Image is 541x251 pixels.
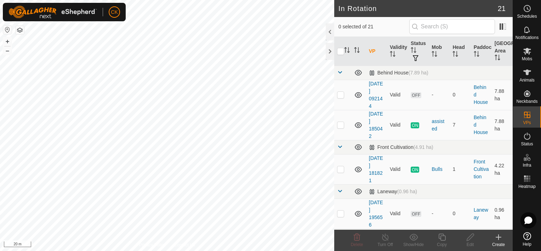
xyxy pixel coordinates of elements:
td: 0 [450,80,471,110]
p-sorticon: Activate to sort [411,48,416,54]
p-sorticon: Activate to sort [354,48,360,54]
span: (0.96 ha) [397,189,417,194]
div: Copy [428,241,456,248]
span: (7.89 ha) [409,70,428,76]
a: Behind House [474,115,488,135]
div: assisted [432,118,447,133]
span: Animals [519,78,535,82]
span: Neckbands [516,99,537,104]
span: OFF [411,92,421,98]
a: [DATE] 185042 [369,111,383,139]
td: 0.96 ha [492,199,513,229]
a: Privacy Policy [139,242,166,248]
td: Valid [387,80,408,110]
td: 7 [450,110,471,140]
div: Show/Hide [399,241,428,248]
th: Validity [387,37,408,66]
div: Edit [456,241,484,248]
th: Head [450,37,471,66]
button: – [3,46,12,55]
div: Turn Off [371,241,399,248]
button: Map Layers [16,26,24,34]
span: Delete [351,242,363,247]
th: Mob [429,37,450,66]
span: ON [411,167,419,173]
span: Schedules [517,14,537,18]
td: 4.22 ha [492,154,513,184]
a: [DATE] 092144 [369,81,383,109]
div: Laneway [369,189,417,195]
td: Valid [387,154,408,184]
a: [DATE] 181821 [369,155,383,183]
p-sorticon: Activate to sort [452,52,458,58]
span: (4.91 ha) [414,144,433,150]
button: Reset Map [3,26,12,34]
td: 1 [450,154,471,184]
a: Laneway [474,207,488,220]
span: ON [411,122,419,128]
td: 7.88 ha [492,80,513,110]
a: Behind House [474,84,488,105]
th: Paddock [471,37,492,66]
span: Mobs [522,57,532,61]
span: OFF [411,211,421,217]
span: Status [521,142,533,146]
p-sorticon: Activate to sort [495,56,500,61]
button: + [3,37,12,46]
div: - [432,91,447,99]
input: Search (S) [409,19,495,34]
div: Front Cultivation [369,144,433,150]
h2: In Rotation [338,4,498,13]
span: VPs [523,121,531,125]
span: Notifications [516,35,539,40]
div: Behind House [369,70,428,76]
span: 21 [498,3,506,14]
p-sorticon: Activate to sort [344,48,350,54]
p-sorticon: Activate to sort [474,52,479,58]
span: Help [523,242,531,246]
th: [GEOGRAPHIC_DATA] Area [492,37,513,66]
a: Help [513,229,541,249]
div: Create [484,241,513,248]
td: 7.88 ha [492,110,513,140]
th: VP [366,37,387,66]
td: Valid [387,199,408,229]
td: 0 [450,199,471,229]
div: - [432,210,447,217]
span: 0 selected of 21 [338,23,409,30]
p-sorticon: Activate to sort [432,52,437,58]
img: Gallagher Logo [8,6,97,18]
div: Bulls [432,166,447,173]
span: Heatmap [518,184,536,189]
span: CK [111,9,118,16]
a: Contact Us [174,242,195,248]
th: Status [408,37,429,66]
p-sorticon: Activate to sort [390,52,395,58]
a: [DATE] 195656 [369,200,383,228]
span: Infra [523,163,531,167]
a: Front Cultivation [474,159,489,179]
td: Valid [387,110,408,140]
